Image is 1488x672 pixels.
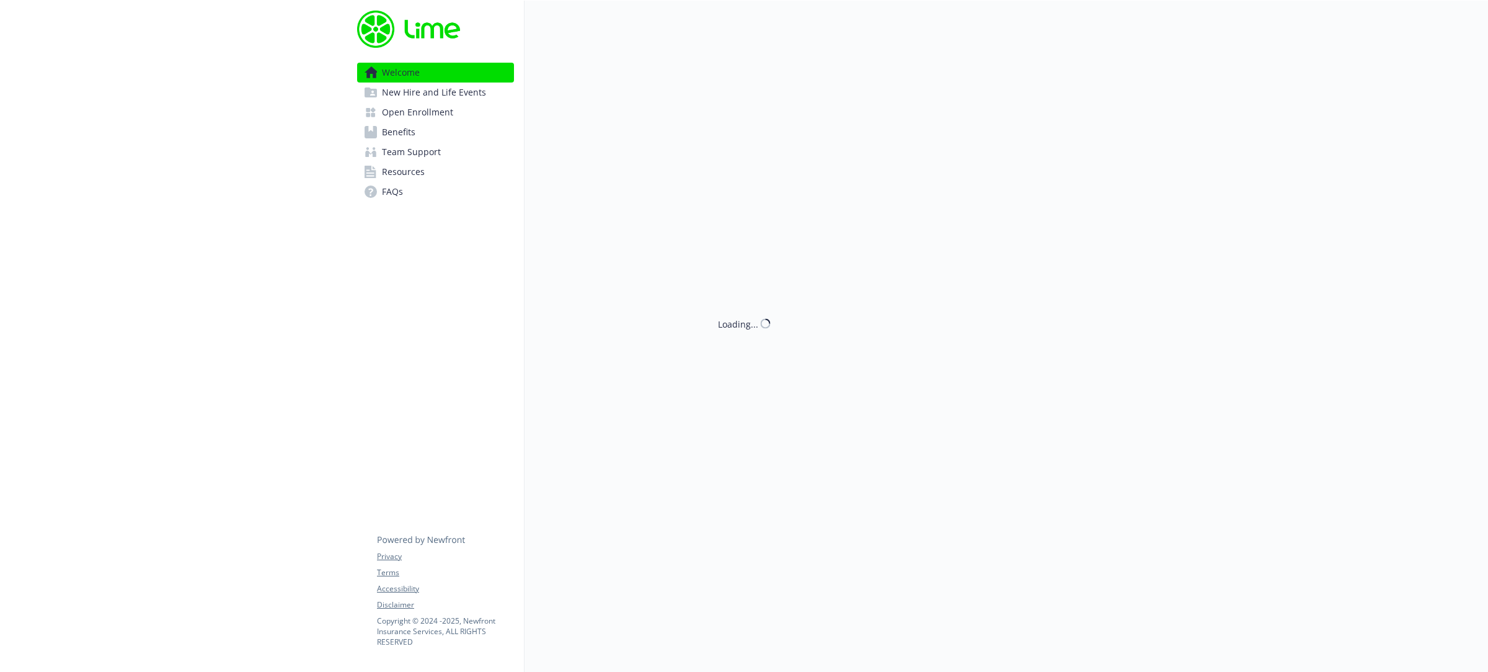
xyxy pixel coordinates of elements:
span: Open Enrollment [382,102,453,122]
span: FAQs [382,182,403,202]
span: New Hire and Life Events [382,83,486,102]
a: Terms [377,567,513,578]
span: Team Support [382,142,441,162]
a: FAQs [357,182,514,202]
span: Welcome [382,63,420,83]
span: Benefits [382,122,415,142]
a: Open Enrollment [357,102,514,122]
a: Privacy [377,551,513,562]
a: Accessibility [377,583,513,594]
div: Loading... [718,317,758,330]
a: Benefits [357,122,514,142]
p: Copyright © 2024 - 2025 , Newfront Insurance Services, ALL RIGHTS RESERVED [377,616,513,647]
a: Team Support [357,142,514,162]
a: New Hire and Life Events [357,83,514,102]
a: Disclaimer [377,599,513,611]
a: Welcome [357,63,514,83]
span: Resources [382,162,425,182]
a: Resources [357,162,514,182]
